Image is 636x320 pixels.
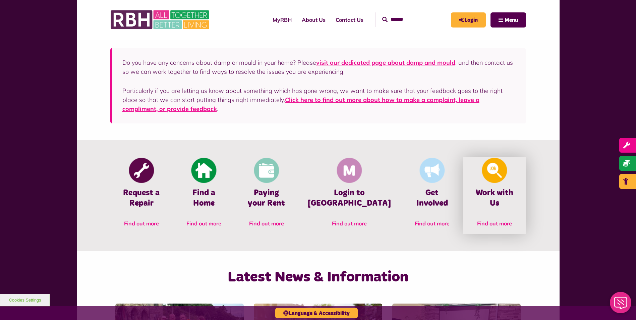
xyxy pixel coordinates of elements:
img: RBH [110,7,211,33]
a: MyRBH [268,11,297,29]
span: Menu [505,17,518,23]
a: Pay Rent Paying your Rent Find out more [235,157,297,234]
h4: Paying your Rent [245,188,287,209]
span: Find out more [124,220,159,227]
h2: Latest News & Information [179,268,457,287]
a: Membership And Mutuality Login to [GEOGRAPHIC_DATA] Find out more [298,157,401,234]
a: Report Repair Request a Repair Find out more [110,157,173,234]
a: Get Involved Get Involved Find out more [401,157,463,234]
img: Report Repair [129,158,154,183]
p: Particularly if you are letting us know about something which has gone wrong, we want to make sur... [122,86,516,113]
img: Membership And Mutuality [337,158,362,183]
h4: Get Involved [411,188,453,209]
img: Find A Home [191,158,217,183]
a: MyRBH [451,12,486,28]
img: Pay Rent [254,158,279,183]
a: Looking For A Job Work with Us Find out more [463,157,526,234]
h4: Work with Us [473,188,516,209]
a: Find A Home Find a Home Find out more [173,157,235,234]
span: Find out more [415,220,450,227]
img: Get Involved [419,158,445,183]
span: Find out more [186,220,221,227]
a: Contact Us [331,11,368,29]
h4: Login to [GEOGRAPHIC_DATA] [308,188,391,209]
span: Find out more [249,220,284,227]
span: Find out more [332,220,367,227]
h4: Request a Repair [120,188,163,209]
a: Click here to find out more about how to make a complaint, leave a compliment, or provide feedback [122,96,479,113]
p: Do you have any concerns about damp or mould in your home? Please , and then contact us so we can... [122,58,516,76]
button: Language & Accessibility [275,308,358,318]
img: Looking For A Job [482,158,507,183]
span: Find out more [477,220,512,227]
input: Search [382,12,444,27]
a: visit our dedicated page about damp and mould [316,59,455,66]
iframe: Netcall Web Assistant for live chat [606,290,636,320]
a: About Us [297,11,331,29]
h4: Find a Home [183,188,225,209]
button: Navigation [490,12,526,28]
